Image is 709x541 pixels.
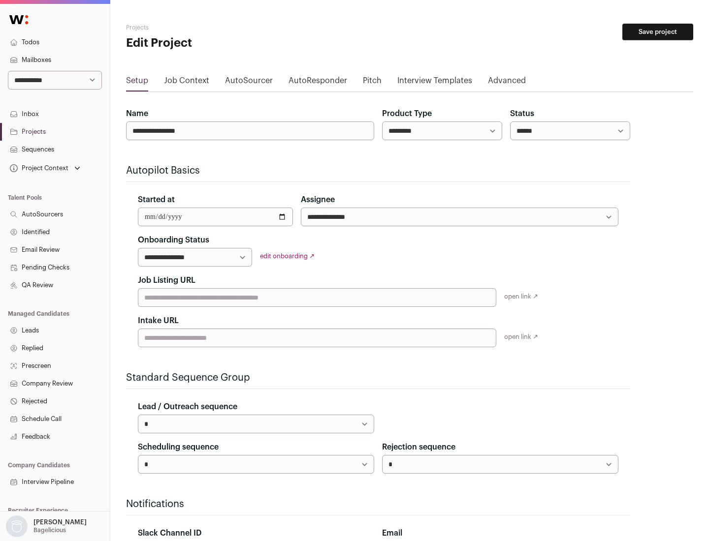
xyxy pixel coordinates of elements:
[363,75,382,90] a: Pitch
[126,497,630,511] h2: Notifications
[289,75,347,90] a: AutoResponder
[138,194,175,206] label: Started at
[126,108,148,120] label: Name
[138,315,179,327] label: Intake URL
[138,527,201,539] label: Slack Channel ID
[488,75,526,90] a: Advanced
[301,194,335,206] label: Assignee
[126,35,315,51] h1: Edit Project
[622,24,693,40] button: Save project
[126,164,630,178] h2: Autopilot Basics
[382,527,618,539] div: Email
[138,274,195,286] label: Job Listing URL
[33,518,87,526] p: [PERSON_NAME]
[510,108,534,120] label: Status
[138,401,237,413] label: Lead / Outreach sequence
[138,234,209,246] label: Onboarding Status
[4,10,33,30] img: Wellfound
[164,75,209,90] a: Job Context
[8,164,68,172] div: Project Context
[397,75,472,90] a: Interview Templates
[126,75,148,90] a: Setup
[8,161,82,175] button: Open dropdown
[138,441,219,453] label: Scheduling sequence
[126,24,315,31] h2: Projects
[382,441,455,453] label: Rejection sequence
[6,515,28,537] img: nopic.png
[260,253,315,259] a: edit onboarding ↗
[4,515,89,537] button: Open dropdown
[382,108,432,120] label: Product Type
[33,526,66,534] p: Bagelicious
[225,75,273,90] a: AutoSourcer
[126,371,630,385] h2: Standard Sequence Group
